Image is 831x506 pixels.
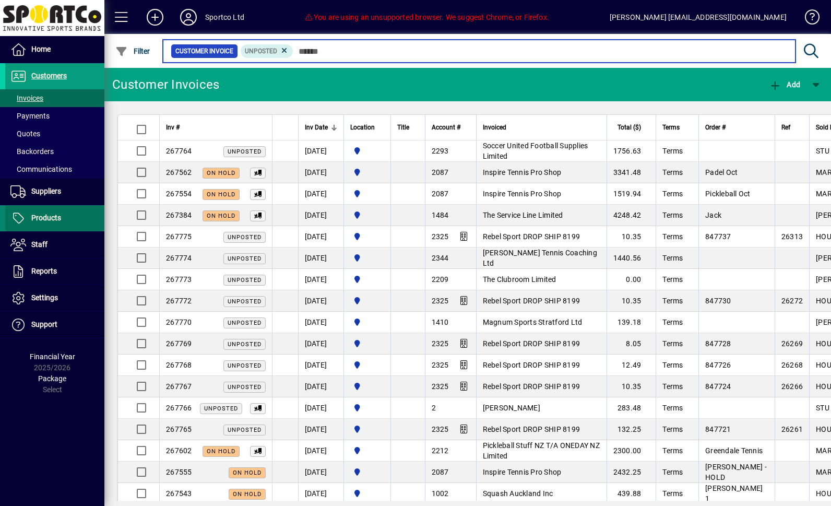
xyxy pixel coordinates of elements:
[483,382,580,391] span: Rebel Sport DROP SHIP 8199
[607,248,656,269] td: 1440.56
[350,488,384,499] span: Sportco Ltd Warehouse
[166,361,192,369] span: 267768
[228,341,262,348] span: Unposted
[662,339,683,348] span: Terms
[298,333,343,355] td: [DATE]
[607,183,656,205] td: 1519.94
[298,290,343,312] td: [DATE]
[207,170,235,176] span: On hold
[166,232,192,241] span: 267775
[166,446,192,455] span: 267602
[662,425,683,433] span: Terms
[483,404,540,412] span: [PERSON_NAME]
[10,130,40,138] span: Quotes
[5,232,104,258] a: Staff
[781,297,803,305] span: 26272
[350,122,375,133] span: Location
[305,122,337,133] div: Inv Date
[781,122,803,133] div: Ref
[350,145,384,157] span: Sportco Ltd Warehouse
[205,9,244,26] div: Sportco Ltd
[233,491,262,498] span: On hold
[298,248,343,269] td: [DATE]
[483,122,600,133] div: Invoiced
[10,94,43,102] span: Invoices
[483,142,588,160] span: Soccer United Football Supplies Limited
[350,167,384,178] span: Sportco Ltd Warehouse
[662,190,683,198] span: Terms
[166,122,266,133] div: Inv #
[166,122,180,133] span: Inv #
[432,425,449,433] span: 2325
[662,122,680,133] span: Terms
[705,190,751,198] span: Pickleball Oct
[607,205,656,226] td: 4248.42
[241,44,293,58] mat-chip: Customer Invoice Status: Unposted
[166,211,192,219] span: 267384
[483,232,580,241] span: Rebel Sport DROP SHIP 8199
[483,211,563,219] span: The Service Line Limited
[705,297,731,305] span: 847730
[769,80,800,89] span: Add
[350,295,384,307] span: Sportco Ltd Warehouse
[38,374,66,383] span: Package
[705,232,731,241] span: 847737
[483,249,597,267] span: [PERSON_NAME] Tennis Coaching Ltd
[31,293,58,302] span: Settings
[432,275,449,284] span: 2209
[10,147,54,156] span: Backorders
[483,190,562,198] span: Inspire Tennis Pro Shop
[138,8,172,27] button: Add
[781,382,803,391] span: 26266
[662,318,683,326] span: Terms
[166,190,192,198] span: 267554
[166,275,192,284] span: 267773
[705,168,738,176] span: Padel Oct
[5,107,104,125] a: Payments
[298,483,343,504] td: [DATE]
[298,205,343,226] td: [DATE]
[298,376,343,397] td: [DATE]
[31,267,57,275] span: Reports
[705,446,763,455] span: Greendale Tennis
[298,183,343,205] td: [DATE]
[207,448,235,455] span: On hold
[483,489,553,498] span: Squash Auckland Inc
[31,320,57,328] span: Support
[483,441,600,460] span: Pickleball Stuff NZ T/A ONEDAY NZ Limited
[705,463,767,481] span: [PERSON_NAME] - HOLD
[31,187,61,195] span: Suppliers
[781,232,803,241] span: 26313
[705,425,731,433] span: 847721
[228,384,262,391] span: Unposted
[30,352,75,361] span: Financial Year
[166,425,192,433] span: 267765
[175,46,233,56] span: Customer Invoice
[432,147,449,155] span: 2293
[298,312,343,333] td: [DATE]
[432,232,449,241] span: 2325
[607,226,656,248] td: 10.35
[662,404,683,412] span: Terms
[350,231,384,242] span: Sportco Ltd Warehouse
[207,213,235,219] span: On hold
[207,191,235,198] span: On hold
[5,160,104,178] a: Communications
[350,423,384,435] span: Sportco Ltd Warehouse
[662,382,683,391] span: Terms
[5,205,104,231] a: Products
[781,361,803,369] span: 26268
[432,468,449,476] span: 2087
[172,8,205,27] button: Profile
[350,316,384,328] span: Sportco Ltd Warehouse
[432,190,449,198] span: 2087
[166,168,192,176] span: 267562
[228,148,262,155] span: Unposted
[705,122,726,133] span: Order #
[662,147,683,155] span: Terms
[233,469,262,476] span: On hold
[5,258,104,285] a: Reports
[705,211,721,219] span: Jack
[115,47,150,55] span: Filter
[350,402,384,414] span: Sportco Ltd Warehouse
